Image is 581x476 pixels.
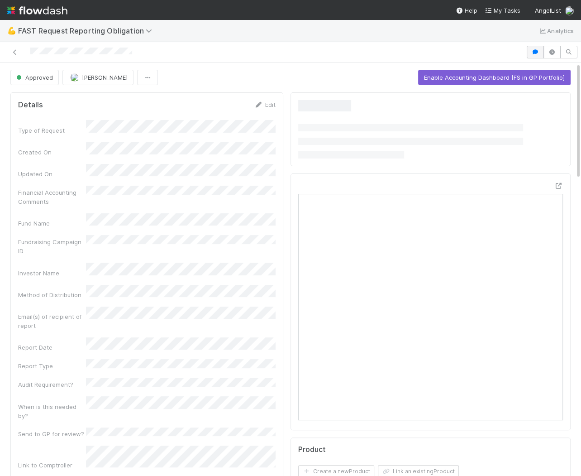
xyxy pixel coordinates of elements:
span: Approved [14,74,53,81]
span: FAST Request Reporting Obligation [18,26,157,35]
div: Financial Accounting Comments [18,188,86,206]
span: My Tasks [485,7,520,14]
img: avatar_8d06466b-a936-4205-8f52-b0cc03e2a179.png [70,73,79,82]
h5: Details [18,101,43,110]
div: Method of Distribution [18,290,86,299]
a: Edit [254,101,276,108]
div: Type of Request [18,126,86,135]
a: My Tasks [485,6,520,15]
div: Email(s) of recipient of report [18,312,86,330]
div: Report Date [18,343,86,352]
div: Updated On [18,169,86,178]
div: Created On [18,148,86,157]
img: avatar_eed832e9-978b-43e4-b51e-96e46fa5184b.png [565,6,574,15]
button: Enable Accounting Dashboard [FS in GP Portfolio] [418,70,571,85]
span: AngelList [535,7,561,14]
h5: Product [298,445,326,454]
div: Fund Name [18,219,86,228]
span: [PERSON_NAME] [82,74,128,81]
a: Analytics [538,25,574,36]
div: Help [456,6,477,15]
img: logo-inverted-e16ddd16eac7371096b0.svg [7,3,67,18]
button: Approved [10,70,59,85]
button: [PERSON_NAME] [62,70,133,85]
span: 💪 [7,27,16,34]
div: Link to Comptroller [18,461,86,470]
div: Report Type [18,361,86,370]
div: Send to GP for review? [18,429,86,438]
div: Fundraising Campaign ID [18,237,86,255]
div: Investor Name [18,269,86,278]
div: When is this needed by? [18,402,86,420]
div: Audit Requirement? [18,380,86,389]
